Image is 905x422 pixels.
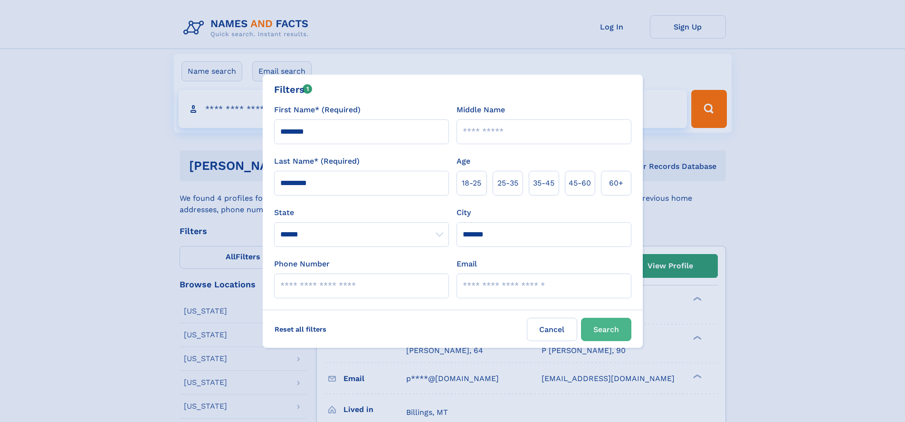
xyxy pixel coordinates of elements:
label: City [457,207,471,218]
label: Age [457,156,470,167]
span: 18‑25 [462,177,481,189]
label: First Name* (Required) [274,104,361,116]
span: 45‑60 [569,177,591,189]
label: Reset all filters [268,318,333,341]
span: 25‑35 [497,177,518,189]
span: 35‑45 [533,177,554,189]
label: Email [457,258,477,270]
label: Last Name* (Required) [274,156,360,167]
label: Phone Number [274,258,330,270]
button: Search [581,318,631,341]
label: Middle Name [457,104,505,116]
span: 60+ [609,177,623,189]
div: Filters [274,82,313,97]
label: State [274,207,449,218]
label: Cancel [527,318,577,341]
